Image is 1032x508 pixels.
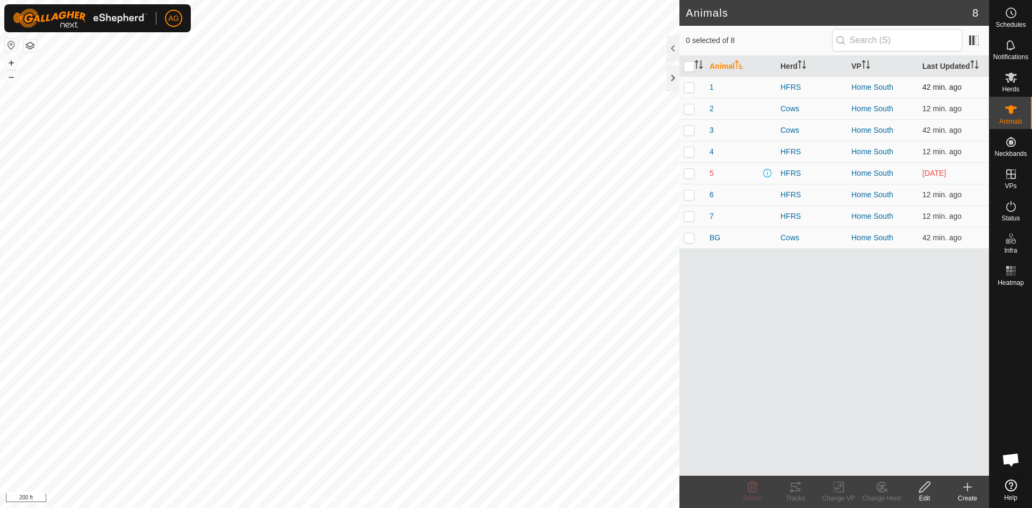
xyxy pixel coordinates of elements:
div: Create [946,493,989,503]
span: Sep 29, 2025, 8:34 AM [922,104,962,113]
button: + [5,56,18,69]
div: Edit [903,493,946,503]
span: Sep 29, 2025, 8:04 AM [922,233,962,242]
p-sorticon: Activate to sort [735,62,743,70]
div: HFRS [780,146,843,158]
span: Animals [999,118,1022,125]
a: Home South [851,233,893,242]
span: Delete [743,495,762,502]
p-sorticon: Activate to sort [798,62,806,70]
div: Cows [780,125,843,136]
button: Map Layers [24,39,37,52]
h2: Animals [686,6,972,19]
span: Help [1004,495,1017,501]
button: Reset Map [5,39,18,52]
span: 8 [972,5,978,21]
div: Open chat [995,443,1027,476]
a: Privacy Policy [297,494,338,504]
span: Infra [1004,247,1017,254]
p-sorticon: Activate to sort [862,62,870,70]
th: Animal [705,56,776,77]
span: 3 [709,125,714,136]
div: HFRS [780,189,843,201]
span: Sep 29, 2025, 8:04 AM [922,83,962,91]
a: Help [990,475,1032,505]
div: Change Herd [860,493,903,503]
span: Sep 29, 2025, 8:34 AM [922,147,962,156]
span: Status [1001,215,1020,221]
button: – [5,70,18,83]
span: Sep 29, 2025, 8:04 AM [922,126,962,134]
p-sorticon: Activate to sort [970,62,979,70]
span: BG [709,232,720,244]
span: VPs [1005,183,1016,189]
a: Home South [851,83,893,91]
span: 5 [709,168,714,179]
span: 2 [709,103,714,115]
div: Cows [780,232,843,244]
span: Notifications [993,54,1028,60]
span: 6 [709,189,714,201]
th: Last Updated [918,56,989,77]
div: Tracks [774,493,817,503]
span: Sep 29, 2025, 8:34 AM [922,212,962,220]
a: Home South [851,169,893,177]
th: VP [847,56,918,77]
div: Change VP [817,493,860,503]
img: Gallagher Logo [13,9,147,28]
span: Schedules [995,22,1026,28]
span: 1 [709,82,714,93]
span: Neckbands [994,151,1027,157]
span: Sep 29, 2025, 8:34 AM [922,190,962,199]
span: Heatmap [998,280,1024,286]
p-sorticon: Activate to sort [694,62,703,70]
a: Home South [851,104,893,113]
a: Home South [851,126,893,134]
span: Herds [1002,86,1019,92]
input: Search (S) [832,29,962,52]
a: Contact Us [350,494,382,504]
span: 7 [709,211,714,222]
a: Home South [851,147,893,156]
div: Cows [780,103,843,115]
th: Herd [776,56,847,77]
a: Home South [851,212,893,220]
div: HFRS [780,211,843,222]
span: 0 selected of 8 [686,35,832,46]
div: HFRS [780,82,843,93]
span: AG [168,13,179,24]
span: 4 [709,146,714,158]
a: Home South [851,190,893,199]
span: Sep 7, 2025, 10:04 AM [922,169,946,177]
div: HFRS [780,168,843,179]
